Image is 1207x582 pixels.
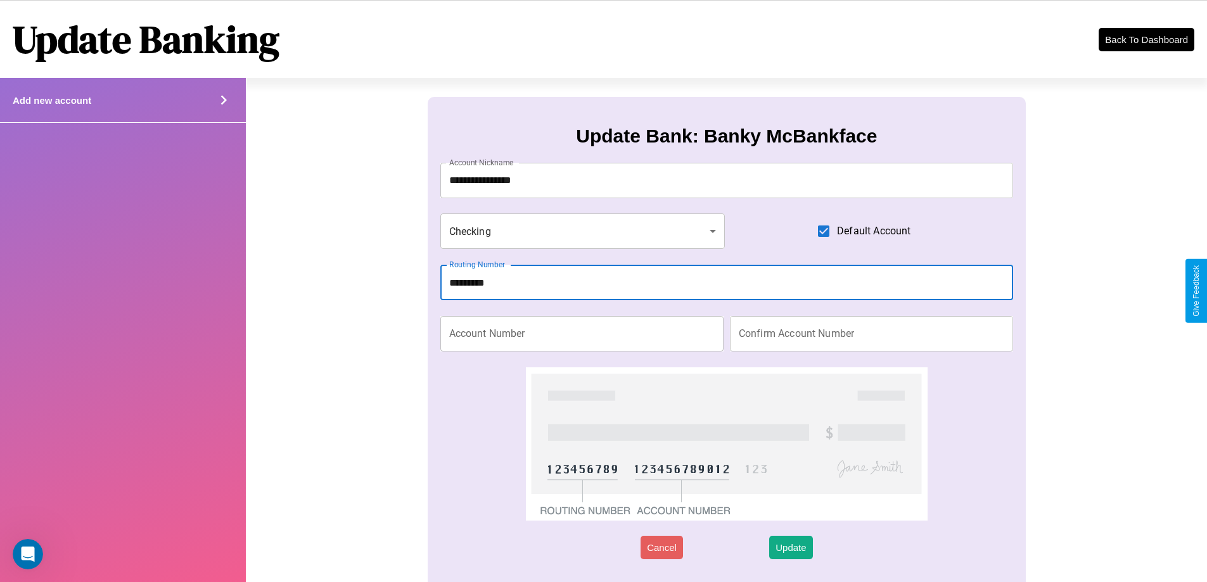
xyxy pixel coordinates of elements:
div: Give Feedback [1192,265,1201,317]
span: Default Account [837,224,910,239]
iframe: Intercom live chat [13,539,43,569]
h4: Add new account [13,95,91,106]
div: Checking [440,213,725,249]
button: Cancel [641,536,683,559]
label: Routing Number [449,259,505,270]
button: Back To Dashboard [1099,28,1194,51]
img: check [526,367,927,521]
h3: Update Bank: Banky McBankface [576,125,877,147]
label: Account Nickname [449,157,514,168]
h1: Update Banking [13,13,279,65]
button: Update [769,536,812,559]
